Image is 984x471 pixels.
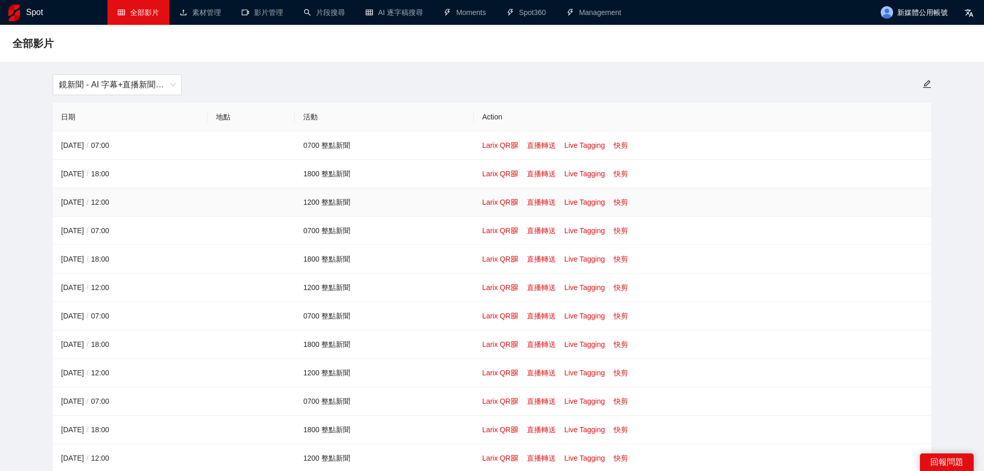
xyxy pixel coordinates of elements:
td: 1200 整點新聞 [295,359,474,387]
span: table [118,9,125,16]
a: 快剪 [614,340,628,348]
a: Live Tagging [565,170,605,178]
a: Live Tagging [565,198,605,206]
td: 1800 整點新聞 [295,245,474,274]
a: Live Tagging [565,397,605,405]
span: / [84,226,91,235]
a: 直播轉送 [527,340,556,348]
span: / [84,170,91,178]
span: qrcode [511,426,518,433]
a: Larix QR [482,283,518,292]
a: Live Tagging [565,454,605,462]
span: qrcode [511,454,518,462]
a: Larix QR [482,454,518,462]
a: 直播轉送 [527,198,556,206]
a: tableAI 逐字稿搜尋 [366,8,423,17]
a: 快剪 [614,255,628,263]
a: 直播轉送 [527,255,556,263]
a: 快剪 [614,226,628,235]
td: [DATE] 12:00 [53,188,208,217]
span: 鏡新聞 - AI 字幕+直播新聞（2025-2027） [59,75,176,95]
a: upload素材管理 [180,8,221,17]
td: [DATE] 07:00 [53,217,208,245]
a: 快剪 [614,397,628,405]
a: Larix QR [482,397,518,405]
span: qrcode [511,170,518,177]
span: / [84,312,91,320]
span: qrcode [511,369,518,376]
td: [DATE] 07:00 [53,131,208,160]
span: qrcode [511,255,518,263]
a: 直播轉送 [527,226,556,235]
a: thunderboltManagement [567,8,621,17]
td: 0700 整點新聞 [295,387,474,416]
span: qrcode [511,227,518,234]
td: [DATE] 07:00 [53,387,208,416]
a: Larix QR [482,312,518,320]
td: 0700 整點新聞 [295,131,474,160]
span: qrcode [511,341,518,348]
td: 1800 整點新聞 [295,160,474,188]
a: Larix QR [482,426,518,434]
span: / [84,454,91,462]
a: Live Tagging [565,283,605,292]
a: 快剪 [614,198,628,206]
a: Larix QR [482,170,518,178]
a: 直播轉送 [527,369,556,377]
img: logo [8,5,20,21]
span: / [84,426,91,434]
th: Action [474,103,931,131]
a: Larix QR [482,255,518,263]
th: 日期 [53,103,208,131]
span: / [84,141,91,149]
td: [DATE] 18:00 [53,416,208,444]
a: Live Tagging [565,255,605,263]
span: qrcode [511,312,518,320]
a: Larix QR [482,340,518,348]
span: / [84,340,91,348]
img: avatar [881,6,893,19]
th: 地點 [208,103,295,131]
span: qrcode [511,398,518,405]
a: Live Tagging [565,340,605,348]
a: thunderboltSpot360 [507,8,546,17]
span: qrcode [511,142,518,149]
span: 全部影片 [12,35,54,52]
a: 直播轉送 [527,312,556,320]
span: / [84,283,91,292]
span: qrcode [511,284,518,291]
a: 直播轉送 [527,170,556,178]
td: 1800 整點新聞 [295,416,474,444]
a: 快剪 [614,369,628,377]
a: 直播轉送 [527,283,556,292]
span: / [84,255,91,263]
a: 直播轉送 [527,397,556,405]
span: / [84,397,91,405]
a: 直播轉送 [527,426,556,434]
td: 0700 整點新聞 [295,302,474,330]
td: [DATE] 18:00 [53,245,208,274]
td: [DATE] 12:00 [53,359,208,387]
a: 快剪 [614,426,628,434]
td: [DATE] 07:00 [53,302,208,330]
a: thunderboltMoments [444,8,486,17]
span: 全部影片 [130,8,159,17]
a: Live Tagging [565,312,605,320]
a: 快剪 [614,283,628,292]
th: 活動 [295,103,474,131]
a: Live Tagging [565,426,605,434]
td: [DATE] 18:00 [53,160,208,188]
span: edit [923,80,931,88]
td: [DATE] 12:00 [53,274,208,302]
div: 回報問題 [920,453,974,471]
a: Live Tagging [565,369,605,377]
a: 快剪 [614,170,628,178]
a: Larix QR [482,369,518,377]
a: 直播轉送 [527,141,556,149]
a: 快剪 [614,312,628,320]
td: 1200 整點新聞 [295,274,474,302]
a: Live Tagging [565,141,605,149]
td: 0700 整點新聞 [295,217,474,245]
a: 快剪 [614,454,628,462]
span: / [84,369,91,377]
